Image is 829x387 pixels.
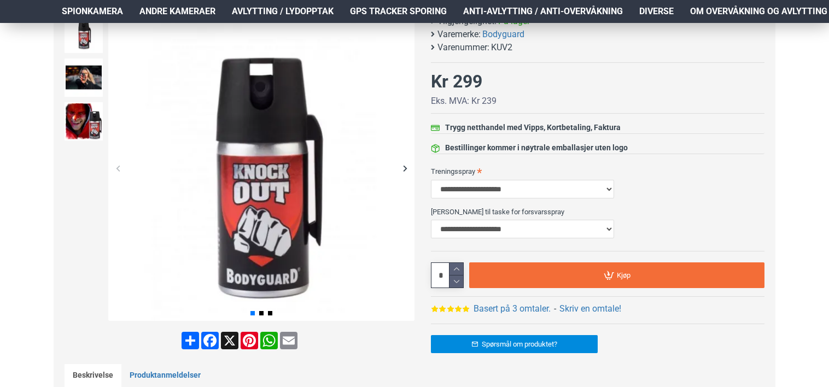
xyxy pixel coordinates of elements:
[139,5,215,18] span: Andre kameraer
[474,302,551,315] a: Basert på 3 omtaler.
[445,142,628,154] div: Bestillinger kommer i nøytrale emballasjer uten logo
[431,162,764,180] label: Treningsspray
[65,102,103,140] img: Forsvarsspray - Lovlig Pepperspray - SpyGadgets.no
[690,5,827,18] span: Om overvåkning og avlytting
[65,58,103,97] img: Forsvarsspray - Lovlig Pepperspray - SpyGadgets.no
[445,122,621,133] div: Trygg netthandel med Vipps, Kortbetaling, Faktura
[65,364,121,387] a: Beskrivelse
[437,28,481,41] b: Varemerke:
[559,302,621,315] a: Skriv en omtale!
[639,5,674,18] span: Diverse
[431,203,764,220] label: [PERSON_NAME] til taske for forsvarsspray
[491,41,512,54] span: KUV2
[259,311,264,315] span: Go to slide 2
[250,311,255,315] span: Go to slide 1
[180,332,200,349] a: Del
[65,15,103,53] img: Forsvarsspray - Lovlig Pepperspray - SpyGadgets.no
[62,5,123,18] span: Spionkamera
[268,311,272,315] span: Go to slide 3
[431,335,598,353] a: Spørsmål om produktet?
[240,332,259,349] a: Pinterest
[220,332,240,349] a: X
[437,41,489,54] b: Varenummer:
[108,159,127,178] div: Previous slide
[617,272,630,279] span: Kjøp
[463,5,623,18] span: Anti-avlytting / Anti-overvåkning
[395,159,414,178] div: Next slide
[200,332,220,349] a: Facebook
[279,332,299,349] a: Email
[232,5,334,18] span: Avlytting / Lydopptak
[259,332,279,349] a: WhatsApp
[121,364,209,387] a: Produktanmeldelser
[350,5,447,18] span: GPS Tracker Sporing
[431,68,482,95] div: Kr 299
[554,303,556,314] b: -
[108,15,414,321] img: Forsvarsspray - Lovlig Pepperspray - SpyGadgets.no
[482,28,524,41] a: Bodyguard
